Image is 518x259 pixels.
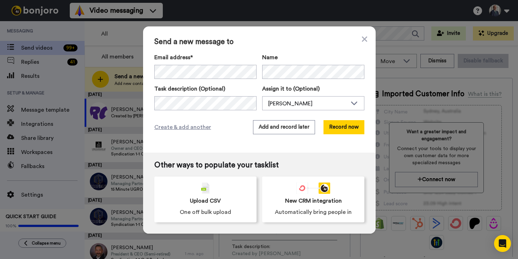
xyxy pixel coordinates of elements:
div: [PERSON_NAME] [268,99,347,108]
span: Other ways to populate your tasklist [154,161,364,169]
button: Record now [323,120,364,134]
span: Automatically bring people in [275,208,352,216]
span: One off bulk upload [180,208,231,216]
div: animation [296,183,330,194]
label: Email address* [154,53,257,62]
span: Upload CSV [190,197,221,205]
label: Assign it to (Optional) [262,85,364,93]
span: Send a new message to [154,38,364,46]
span: Create & add another [154,123,211,131]
img: csv-grey.png [201,183,210,194]
button: Add and record later [253,120,315,134]
label: Task description (Optional) [154,85,257,93]
div: Open Intercom Messenger [494,235,511,252]
span: New CRM integration [285,197,342,205]
span: Name [262,53,278,62]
